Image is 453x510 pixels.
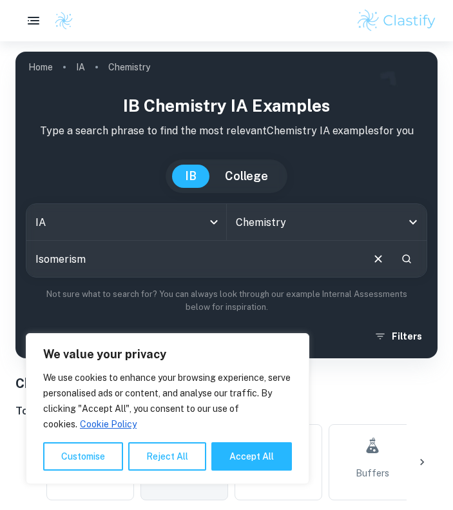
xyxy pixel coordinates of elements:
[366,247,390,271] button: Clear
[28,58,53,76] a: Home
[371,325,427,348] button: Filters
[26,93,427,118] h1: IB Chemistry IA examples
[26,288,427,314] p: Not sure what to search for? You can always look through our example Internal Assessments below f...
[128,442,206,471] button: Reject All
[26,333,309,484] div: We value your privacy
[26,204,226,240] div: IA
[172,165,209,188] button: IB
[43,370,292,432] p: We use cookies to enhance your browsing experience, serve personalised ads or content, and analys...
[76,58,85,76] a: IA
[43,442,123,471] button: Customise
[108,60,150,74] p: Chemistry
[356,8,438,34] img: Clastify logo
[404,213,422,231] button: Open
[43,347,292,362] p: We value your privacy
[46,11,73,30] a: Clastify logo
[15,374,438,393] h1: Chemistry IAs related to:
[79,418,137,430] a: Cookie Policy
[356,466,389,480] span: Buffers
[26,123,427,139] p: Type a search phrase to find the most relevant Chemistry IA examples for you
[396,248,418,270] button: Search
[15,52,438,358] img: profile cover
[54,11,73,30] img: Clastify logo
[211,442,292,471] button: Accept All
[15,403,438,419] h6: Topic
[212,165,281,188] button: College
[26,241,361,277] input: E.g. enthalpy of combustion, Winkler method, phosphate and temperature...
